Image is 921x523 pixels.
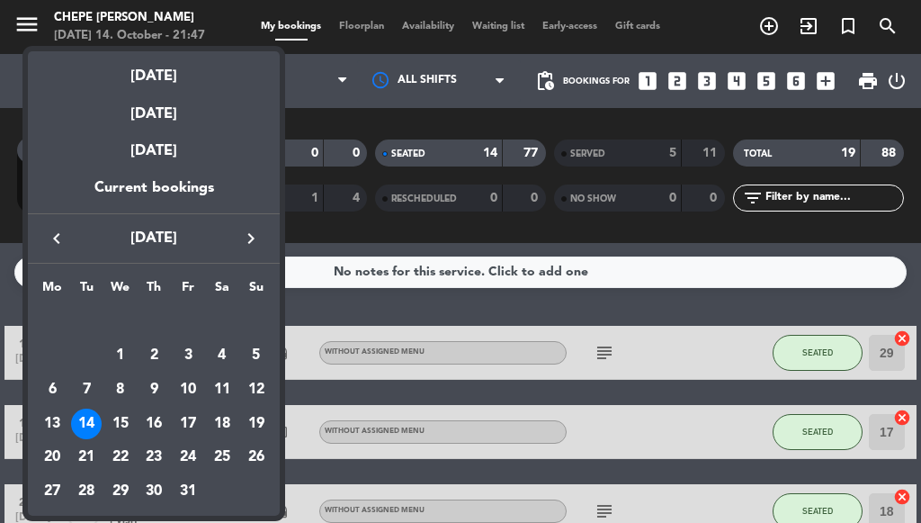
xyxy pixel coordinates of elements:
div: 23 [139,443,169,473]
div: 27 [37,476,67,507]
div: 12 [241,374,272,405]
td: October 3, 2025 [171,339,205,374]
th: Tuesday [69,277,103,305]
td: October 26, 2025 [239,441,273,475]
td: October 25, 2025 [205,441,239,475]
div: 17 [173,409,203,439]
th: Wednesday [103,277,138,305]
td: October 31, 2025 [171,474,205,509]
div: 14 [71,409,102,439]
td: October 14, 2025 [69,407,103,441]
th: Monday [35,277,69,305]
td: October 17, 2025 [171,407,205,441]
span: [DATE] [73,227,235,250]
div: 9 [139,374,169,405]
div: 7 [71,374,102,405]
div: [DATE] [28,126,280,176]
div: 28 [71,476,102,507]
div: 30 [139,476,169,507]
td: October 23, 2025 [138,441,172,475]
button: keyboard_arrow_right [235,227,267,250]
div: 3 [173,340,203,371]
td: October 18, 2025 [205,407,239,441]
td: October 22, 2025 [103,441,138,475]
div: 8 [105,374,136,405]
button: keyboard_arrow_left [40,227,73,250]
td: October 28, 2025 [69,474,103,509]
td: October 4, 2025 [205,339,239,374]
div: 13 [37,409,67,439]
td: October 5, 2025 [239,339,273,374]
td: October 1, 2025 [103,339,138,374]
td: October 27, 2025 [35,474,69,509]
td: October 29, 2025 [103,474,138,509]
div: 31 [173,476,203,507]
div: 20 [37,443,67,473]
div: [DATE] [28,51,280,88]
th: Thursday [138,277,172,305]
th: Friday [171,277,205,305]
div: 6 [37,374,67,405]
th: Sunday [239,277,273,305]
td: October 6, 2025 [35,373,69,407]
td: OCT [35,305,273,339]
div: 1 [105,340,136,371]
td: October 21, 2025 [69,441,103,475]
div: [DATE] [28,89,280,126]
td: October 7, 2025 [69,373,103,407]
div: 24 [173,443,203,473]
div: 2 [139,340,169,371]
td: October 20, 2025 [35,441,69,475]
div: 26 [241,443,272,473]
td: October 13, 2025 [35,407,69,441]
td: October 24, 2025 [171,441,205,475]
td: October 9, 2025 [138,373,172,407]
td: October 10, 2025 [171,373,205,407]
div: 15 [105,409,136,439]
div: 18 [207,409,237,439]
div: 10 [173,374,203,405]
div: 11 [207,374,237,405]
td: October 8, 2025 [103,373,138,407]
div: 4 [207,340,237,371]
td: October 12, 2025 [239,373,273,407]
th: Saturday [205,277,239,305]
td: October 19, 2025 [239,407,273,441]
div: 19 [241,409,272,439]
div: 22 [105,443,136,473]
div: 29 [105,476,136,507]
td: October 15, 2025 [103,407,138,441]
td: October 30, 2025 [138,474,172,509]
i: keyboard_arrow_right [240,228,262,249]
div: 5 [241,340,272,371]
td: October 2, 2025 [138,339,172,374]
div: 16 [139,409,169,439]
i: keyboard_arrow_left [46,228,67,249]
td: October 11, 2025 [205,373,239,407]
div: Current bookings [28,176,280,213]
div: 21 [71,443,102,473]
td: October 16, 2025 [138,407,172,441]
div: 25 [207,443,237,473]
